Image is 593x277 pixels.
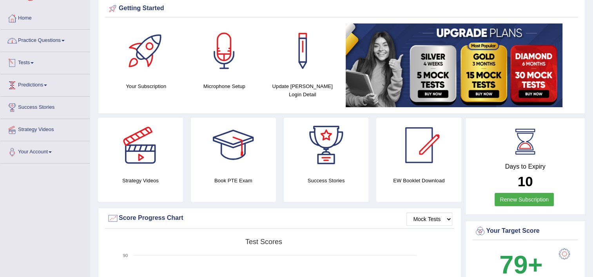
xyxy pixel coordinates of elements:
[0,119,90,138] a: Strategy Videos
[107,212,452,224] div: Score Progress Chart
[107,3,576,14] div: Getting Started
[189,82,260,90] h4: Microphone Setup
[0,52,90,72] a: Tests
[0,141,90,161] a: Your Account
[0,30,90,49] a: Practice Questions
[474,163,576,170] h4: Days to Expiry
[245,238,282,246] tspan: Test scores
[0,74,90,94] a: Predictions
[98,176,183,185] h4: Strategy Videos
[267,82,338,99] h4: Update [PERSON_NAME] Login Detail
[191,176,276,185] h4: Book PTE Exam
[518,174,533,189] b: 10
[474,225,576,237] div: Your Target Score
[346,23,562,107] img: small5.jpg
[0,7,90,27] a: Home
[495,193,554,206] a: Renew Subscription
[111,82,181,90] h4: Your Subscription
[376,176,461,185] h4: EW Booklet Download
[123,253,128,258] text: 90
[0,97,90,116] a: Success Stories
[284,176,369,185] h4: Success Stories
